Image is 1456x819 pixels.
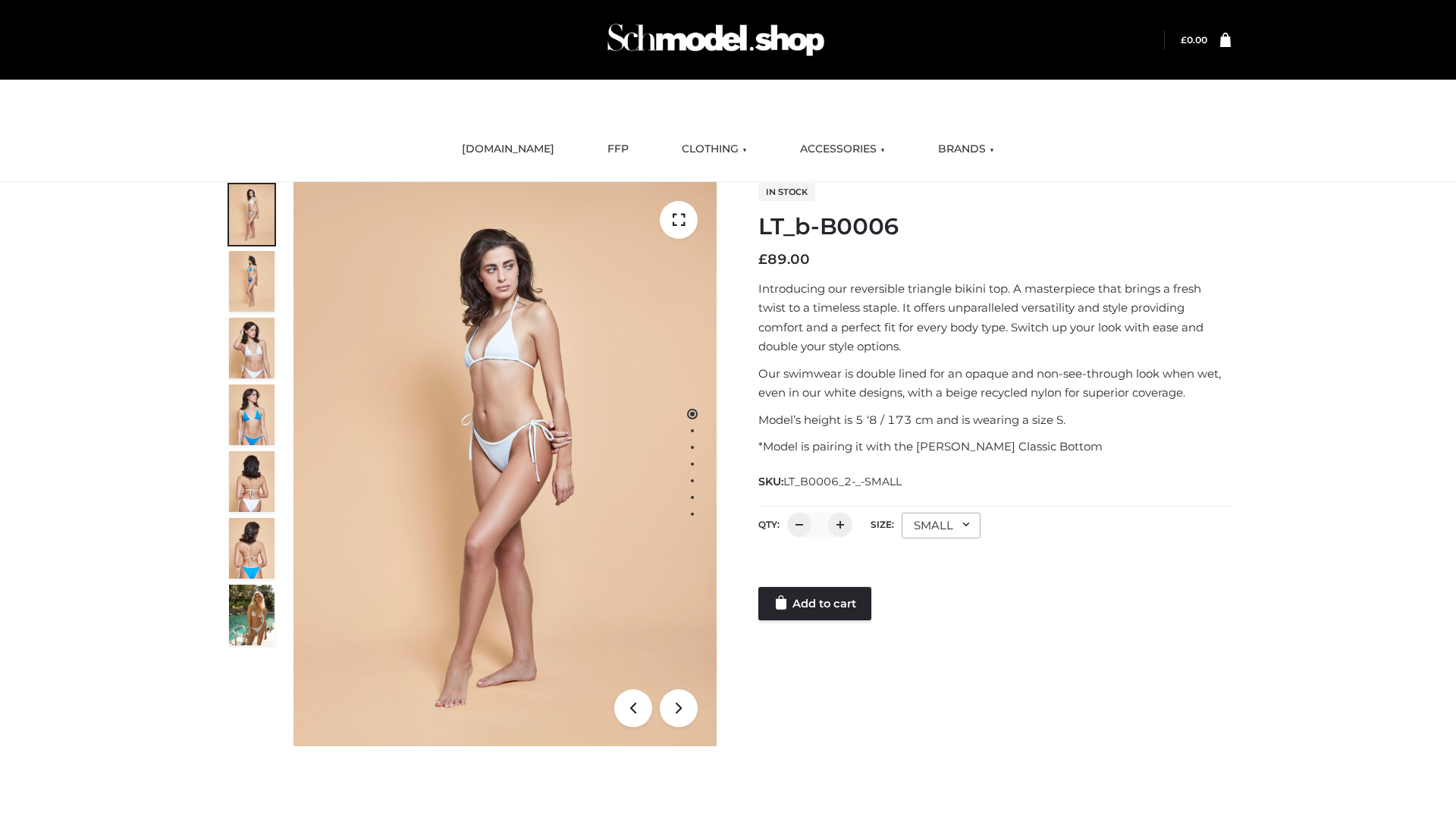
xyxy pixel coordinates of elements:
[229,585,275,645] img: Arieltop_CloudNine_AzureSky2.jpg
[450,133,566,166] a: [DOMAIN_NAME]
[758,410,1231,430] p: Model’s height is 5 ‘8 / 173 cm and is wearing a size S.
[758,213,1231,240] h1: LT_b-B0006
[229,184,275,245] img: ArielClassicBikiniTop_CloudNine_AzureSky_OW114ECO_1-scaled.jpg
[789,133,896,166] a: ACCESSORIES
[229,518,275,579] img: ArielClassicBikiniTop_CloudNine_AzureSky_OW114ECO_8-scaled.jpg
[293,182,717,746] img: ArielClassicBikiniTop_CloudNine_AzureSky_OW114ECO_1
[229,251,275,312] img: ArielClassicBikiniTop_CloudNine_AzureSky_OW114ECO_2-scaled.jpg
[758,251,767,268] span: £
[758,279,1231,356] p: Introducing our reversible triangle bikini top. A masterpiece that brings a fresh twist to a time...
[229,451,275,512] img: ArielClassicBikiniTop_CloudNine_AzureSky_OW114ECO_7-scaled.jpg
[1181,34,1187,45] span: £
[596,133,640,166] a: FFP
[602,10,830,70] img: Schmodel Admin 964
[1181,34,1207,45] bdi: 0.00
[670,133,758,166] a: CLOTHING
[783,475,902,488] span: LT_B0006_2-_-SMALL
[902,513,981,538] div: SMALL
[758,364,1231,403] p: Our swimwear is double lined for an opaque and non-see-through look when wet, even in our white d...
[229,384,275,445] img: ArielClassicBikiniTop_CloudNine_AzureSky_OW114ECO_4-scaled.jpg
[758,251,810,268] bdi: 89.00
[758,183,815,201] span: In stock
[229,318,275,378] img: ArielClassicBikiniTop_CloudNine_AzureSky_OW114ECO_3-scaled.jpg
[927,133,1006,166] a: BRANDS
[758,587,871,620] a: Add to cart
[758,437,1231,457] p: *Model is pairing it with the [PERSON_NAME] Classic Bottom
[871,519,894,530] label: Size:
[758,472,903,491] span: SKU:
[758,519,780,530] label: QTY:
[1181,34,1207,45] a: £0.00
